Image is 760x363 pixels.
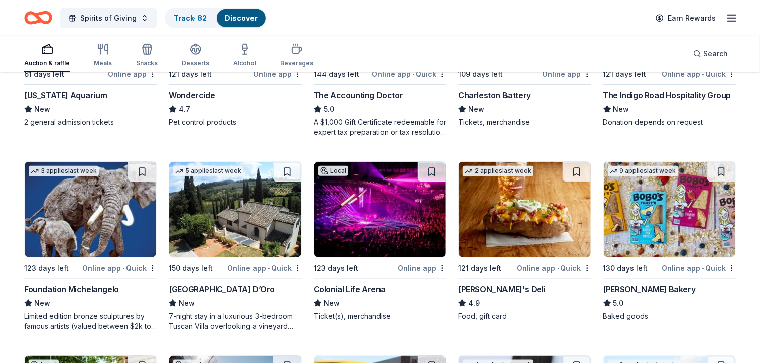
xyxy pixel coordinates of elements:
div: 7-night stay in a luxurious 3-bedroom Tuscan Villa overlooking a vineyard and the ancient walled ... [169,311,301,331]
div: Wondercide [169,89,215,101]
div: 121 days left [603,68,647,80]
div: The Indigo Road Hospitality Group [603,89,731,101]
span: • [702,70,704,78]
a: Image for Villa Sogni D’Oro5 applieslast week150 days leftOnline app•Quick[GEOGRAPHIC_DATA] D’Oro... [169,161,301,331]
a: Image for Jason's Deli2 applieslast week121 days leftOnline app•Quick[PERSON_NAME]'s Deli4.9Food,... [458,161,591,321]
button: Meals [94,39,112,72]
div: The Accounting Doctor [314,89,403,101]
div: Snacks [136,59,158,67]
div: Beverages [280,59,313,67]
div: Meals [94,59,112,67]
a: Earn Rewards [650,9,722,27]
div: 61 days left [24,68,64,80]
span: New [34,297,50,309]
div: Online app Quick [662,262,736,275]
a: Image for Foundation Michelangelo3 applieslast week123 days leftOnline app•QuickFoundation Michel... [24,161,157,331]
div: Auction & raffle [24,59,70,67]
div: 2 applies last week [463,166,533,176]
div: Colonial Life Arena [314,283,386,295]
button: Desserts [182,39,209,72]
img: Image for Jason's Deli [459,162,590,257]
div: [PERSON_NAME] Bakery [603,283,696,295]
span: 4.7 [179,103,190,115]
img: Image for Colonial Life Arena [314,162,446,257]
div: Online app Quick [517,262,591,275]
div: 123 days left [314,262,358,275]
div: Online app Quick [82,262,157,275]
div: Online app [108,68,157,80]
a: Track· 82 [174,14,207,22]
span: New [613,103,629,115]
span: New [468,103,484,115]
a: Image for Colonial Life ArenaLocal123 days leftOnline appColonial Life ArenaNewTicket(s), merchan... [314,161,446,321]
div: Charleston Battery [458,89,531,101]
div: Desserts [182,59,209,67]
div: Donation depends on request [603,117,736,127]
div: [GEOGRAPHIC_DATA] D’Oro [169,283,275,295]
div: 150 days left [169,262,213,275]
button: Alcohol [233,39,256,72]
span: Spirits of Giving [80,12,137,24]
span: • [412,70,414,78]
div: Online app [543,68,591,80]
span: 4.9 [468,297,480,309]
div: Online app [398,262,446,275]
div: 2 general admission tickets [24,117,157,127]
div: Foundation Michelangelo [24,283,119,295]
div: 123 days left [24,262,69,275]
div: 9 applies last week [608,166,678,176]
div: Ticket(s), merchandise [314,311,446,321]
div: Online app Quick [372,68,446,80]
div: Online app Quick [227,262,302,275]
div: Food, gift card [458,311,591,321]
span: 5.0 [324,103,334,115]
button: Search [685,44,736,64]
div: A $1,000 Gift Certificate redeemable for expert tax preparation or tax resolution services—recipi... [314,117,446,137]
span: New [179,297,195,309]
span: • [702,264,704,273]
span: Search [703,48,728,60]
div: 121 days left [458,262,501,275]
button: Auction & raffle [24,39,70,72]
span: • [268,264,270,273]
span: 5.0 [613,297,624,309]
div: [US_STATE] Aquarium [24,89,107,101]
a: Discover [225,14,258,22]
span: New [324,297,340,309]
span: • [557,264,559,273]
span: New [34,103,50,115]
div: Alcohol [233,59,256,67]
a: Home [24,6,52,30]
span: • [122,264,124,273]
button: Snacks [136,39,158,72]
div: Online app [253,68,302,80]
img: Image for Villa Sogni D’Oro [169,162,301,257]
div: 109 days left [458,68,503,80]
button: Spirits of Giving [60,8,157,28]
button: Track· 82Discover [165,8,267,28]
div: Local [318,166,348,176]
img: Image for Foundation Michelangelo [25,162,156,257]
div: Tickets, merchandise [458,117,591,127]
div: Baked goods [603,311,736,321]
div: Limited edition bronze sculptures by famous artists (valued between $2k to $7k; proceeds will spl... [24,311,157,331]
div: 5 applies last week [173,166,243,176]
div: 3 applies last week [29,166,99,176]
div: Online app Quick [662,68,736,80]
div: [PERSON_NAME]'s Deli [458,283,545,295]
div: 144 days left [314,68,359,80]
div: 121 days left [169,68,212,80]
button: Beverages [280,39,313,72]
div: 130 days left [603,262,648,275]
a: Image for Bobo's Bakery9 applieslast week130 days leftOnline app•Quick[PERSON_NAME] Bakery5.0Bake... [603,161,736,321]
img: Image for Bobo's Bakery [604,162,735,257]
div: Pet control products [169,117,301,127]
